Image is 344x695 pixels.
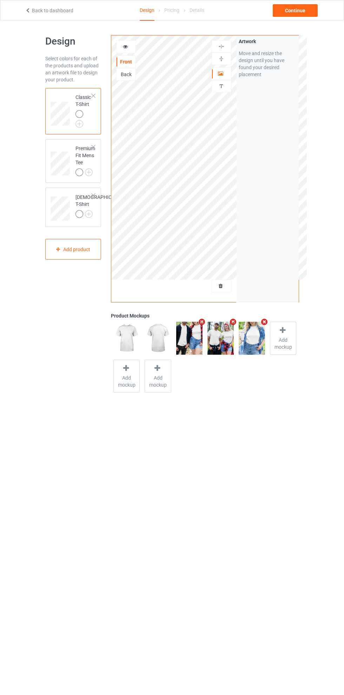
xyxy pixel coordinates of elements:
[117,58,135,65] div: Front
[239,322,265,355] img: regular.jpg
[190,0,204,20] div: Details
[113,322,140,355] img: regular.jpg
[45,139,101,183] div: Premium Fit Mens Tee
[85,168,93,176] img: svg+xml;base64,PD94bWwgdmVyc2lvbj0iMS4wIiBlbmNvZGluZz0iVVRGLTgiPz4KPHN2ZyB3aWR0aD0iMjJweCIgaGVpZ2...
[145,374,171,388] span: Add mockup
[273,4,318,17] div: Continue
[45,188,101,227] div: [DEMOGRAPHIC_DATA] T-Shirt
[114,374,139,388] span: Add mockup
[239,50,296,78] div: Move and resize the design until you have found your desired placement
[198,318,206,326] i: Remove mockup
[145,360,171,393] div: Add mockup
[239,38,296,45] div: Artwork
[117,71,135,78] div: Back
[45,35,101,48] h1: Design
[45,88,101,134] div: Classic T-Shirt
[229,318,238,326] i: Remove mockup
[218,43,225,50] img: svg%3E%0A
[75,194,127,218] div: [DEMOGRAPHIC_DATA] T-Shirt
[176,322,203,355] img: regular.jpg
[75,145,95,176] div: Premium Fit Mens Tee
[111,312,299,319] div: Product Mockups
[218,55,225,62] img: svg%3E%0A
[75,120,83,128] img: svg+xml;base64,PD94bWwgdmVyc2lvbj0iMS4wIiBlbmNvZGluZz0iVVRGLTgiPz4KPHN2ZyB3aWR0aD0iMjJweCIgaGVpZ2...
[25,8,73,13] a: Back to dashboard
[45,55,101,83] div: Select colors for each of the products and upload an artwork file to design your product.
[207,322,234,355] img: regular.jpg
[270,322,296,355] div: Add mockup
[145,322,171,355] img: regular.jpg
[218,83,225,89] img: svg%3E%0A
[85,210,93,218] img: svg+xml;base64,PD94bWwgdmVyc2lvbj0iMS4wIiBlbmNvZGluZz0iVVRGLTgiPz4KPHN2ZyB3aWR0aD0iMjJweCIgaGVpZ2...
[140,0,154,21] div: Design
[75,94,92,125] div: Classic T-Shirt
[113,360,140,393] div: Add mockup
[164,0,179,20] div: Pricing
[270,336,296,350] span: Add mockup
[45,239,101,260] div: Add product
[260,318,269,326] i: Remove mockup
